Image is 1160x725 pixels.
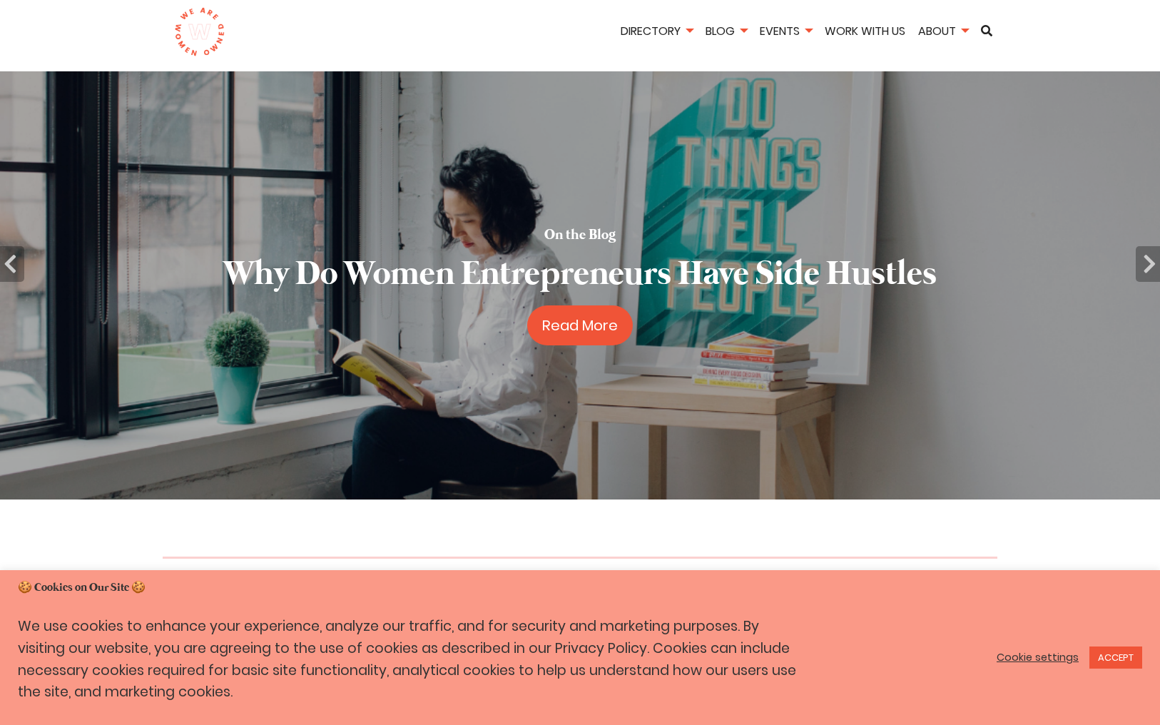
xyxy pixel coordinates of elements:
[544,225,616,245] h5: On the Blog
[701,22,752,43] li: Blog
[976,25,997,36] a: Search
[616,23,698,39] a: Directory
[616,22,698,43] li: Directory
[174,7,225,57] img: logo
[997,651,1079,664] a: Cookie settings
[1089,647,1142,669] a: ACCEPT
[913,23,973,39] a: About
[820,23,910,39] a: Work With Us
[223,251,937,299] h2: Why Do Women Entrepreneurs Have Side Hustles
[18,616,805,704] p: We use cookies to enhance your experience, analyze our traffic, and for security and marketing pu...
[755,22,817,43] li: Events
[527,305,633,345] a: Read More
[18,580,1142,596] h5: 🍪 Cookies on Our Site 🍪
[913,22,973,43] li: About
[701,23,752,39] a: Blog
[755,23,817,39] a: Events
